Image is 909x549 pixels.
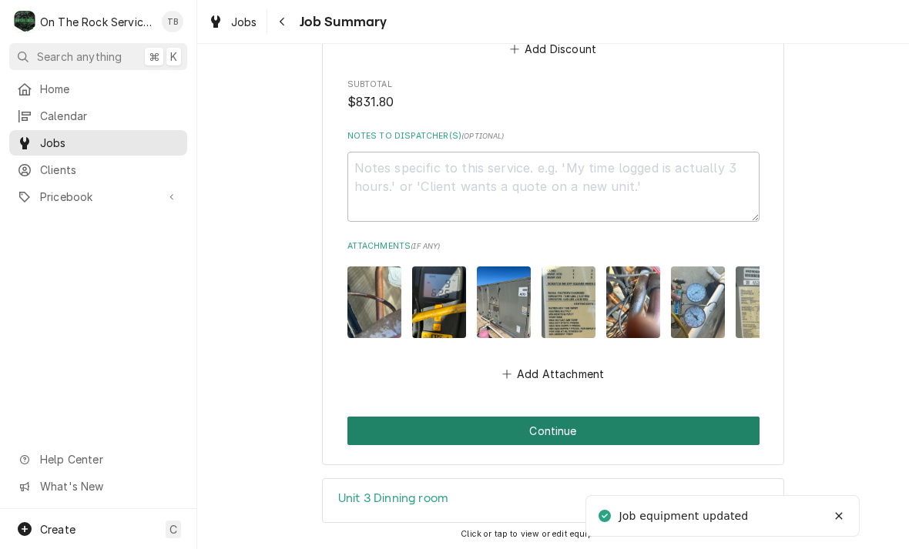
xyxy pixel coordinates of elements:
[671,266,725,338] img: nHGO0yWkTiGTK6Qz0fDe
[40,162,179,178] span: Clients
[347,266,401,338] img: jX4M2u37RvC4ac5CbkMx
[477,266,531,338] img: UQVdZSx1Tuy0xepOnG2w
[9,103,187,129] a: Calendar
[323,479,783,522] div: Accordion Header
[347,93,760,112] span: Subtotal
[338,491,448,506] h3: Unit 3 Dinning room
[461,132,505,140] span: ( optional )
[40,14,153,30] div: On The Rock Services
[9,76,187,102] a: Home
[149,49,159,65] span: ⌘
[347,240,760,384] div: Attachments
[323,479,783,522] button: Accordion Details Expand Trigger
[347,417,760,445] div: Button Group
[347,130,760,221] div: Notes to Dispatcher(s)
[40,189,156,205] span: Pricebook
[40,108,179,124] span: Calendar
[9,43,187,70] button: Search anything⌘K
[14,11,35,32] div: On The Rock Services's Avatar
[9,184,187,209] a: Go to Pricebook
[40,135,179,151] span: Jobs
[169,521,177,537] span: C
[14,11,35,32] div: O
[412,266,466,338] img: TXmdv6PjRiC1Znd2K5l1
[202,9,263,35] a: Jobs
[507,38,599,59] button: Add Discount
[347,79,760,112] div: Subtotal
[162,11,183,32] div: TB
[170,49,177,65] span: K
[542,266,595,338] img: Jc2pWDTsqBOFp4zOkh5g
[606,266,660,338] img: dW9gNMhQwmWLvjEwJRRA
[347,95,394,109] span: $831.80
[40,523,75,536] span: Create
[736,266,790,338] img: V5X7WXrCS8iy4T5RiGBu
[461,529,646,539] span: Click or tap to view or edit equipment details.
[40,478,178,494] span: What's New
[347,240,760,253] label: Attachments
[9,130,187,156] a: Jobs
[347,79,760,91] span: Subtotal
[9,157,187,182] a: Clients
[40,81,179,97] span: Home
[295,12,387,32] span: Job Summary
[231,14,257,30] span: Jobs
[619,508,751,524] div: Job equipment updated
[347,130,760,142] label: Notes to Dispatcher(s)
[347,417,760,445] div: Button Group Row
[9,447,187,472] a: Go to Help Center
[40,451,178,467] span: Help Center
[37,49,122,65] span: Search anything
[162,11,183,32] div: Todd Brady's Avatar
[322,478,784,523] div: Unit 3 Dinning room
[499,363,607,384] button: Add Attachment
[9,474,187,499] a: Go to What's New
[347,417,760,445] button: Continue
[270,9,295,34] button: Navigate back
[411,242,440,250] span: ( if any )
